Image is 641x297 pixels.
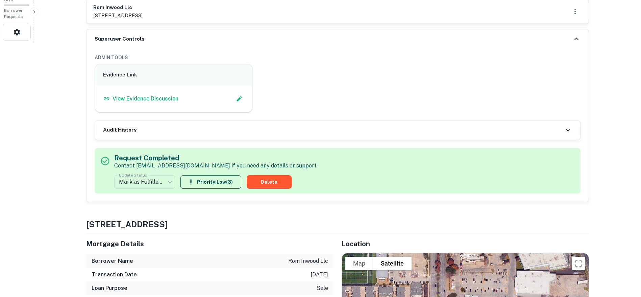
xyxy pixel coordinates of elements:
p: [DATE] [311,271,328,279]
h4: [STREET_ADDRESS] [86,218,589,230]
h6: rom inwood llc [93,4,143,12]
a: View Evidence Discussion [103,95,178,103]
h6: ADMIN TOOLS [95,54,581,61]
h5: Location [342,239,589,249]
p: Contact [EMAIL_ADDRESS][DOMAIN_NAME] if you need any details or support. [114,162,318,170]
h6: Audit History [103,126,137,134]
button: Delete [247,175,292,189]
h6: Superuser Controls [95,35,145,43]
h5: Request Completed [114,153,318,163]
button: Toggle fullscreen view [572,257,585,270]
label: Update Status [119,172,147,178]
h6: Loan Purpose [92,284,127,292]
p: View Evidence Discussion [113,95,178,103]
p: sale [317,284,328,292]
h6: Transaction Date [92,271,137,279]
p: [STREET_ADDRESS] [93,12,143,20]
button: Edit Slack Link [234,94,244,104]
span: Borrower Requests [4,8,23,19]
h5: Mortgage Details [86,239,334,249]
div: Mark as Fulfilled (Admin) [114,173,175,191]
p: rom inwood llc [288,257,328,265]
iframe: Chat Widget [607,243,641,275]
button: Priority:Low(3) [180,175,241,189]
button: Show satellite imagery [373,257,412,270]
h6: Borrower Name [92,257,133,265]
h6: Evidence Link [103,71,245,79]
button: Show street map [345,257,373,270]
